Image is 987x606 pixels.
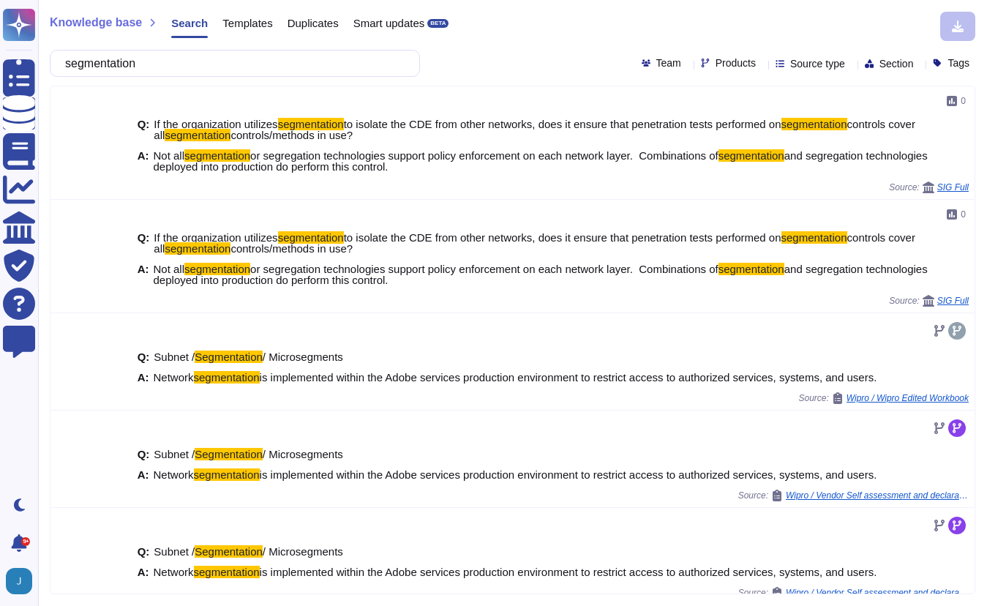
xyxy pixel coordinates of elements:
span: is implemented within the Adobe services production environment to restrict access to authorized ... [260,566,877,578]
span: Team [656,58,681,68]
span: If the organization utilizes [154,231,277,244]
img: user [6,568,32,594]
mark: segmentation [718,149,784,162]
span: Tags [947,58,969,68]
span: / Microsegments [263,448,343,460]
b: A: [138,263,149,285]
span: Network [154,371,194,384]
span: Subnet / [154,351,195,363]
b: Q: [138,546,150,557]
span: controls/methods in use? [230,242,353,255]
div: 9+ [21,537,30,546]
button: user [3,565,42,597]
b: Q: [138,119,150,141]
span: Source: [738,587,969,599]
span: Smart updates [353,18,425,29]
span: controls cover all [154,118,915,141]
span: to isolate the CDE from other networks, does it ensure that penetration tests performed on [344,118,781,130]
span: controls/methods in use? [230,129,353,141]
mark: segmentation [165,129,230,141]
span: SIG Full [937,183,969,192]
span: / Microsegments [263,545,343,558]
span: and segregation technologies deployed into production do perform this control. [154,263,928,286]
span: Network [154,566,194,578]
span: Section [879,59,914,69]
span: Products [716,58,756,68]
mark: segmentation [184,149,250,162]
span: Source: [798,392,969,404]
span: 0 [961,210,966,219]
span: Duplicates [288,18,339,29]
b: A: [138,150,149,172]
span: Source type [790,59,845,69]
mark: segmentation [165,242,230,255]
span: Source: [889,182,969,193]
mark: Segmentation [195,351,263,363]
b: Q: [138,351,150,362]
span: If the organization utilizes [154,118,277,130]
span: Not all [154,263,185,275]
mark: segmentation [781,231,847,244]
b: Q: [138,232,150,254]
span: Source: [889,295,969,307]
span: to isolate the CDE from other networks, does it ensure that penetration tests performed on [344,231,781,244]
span: Source: [738,490,969,501]
span: Wipro / Vendor Self assessment and declaration Architecture Review checklist ver 1.7.9 for Enterp... [786,588,969,597]
mark: segmentation [781,118,847,130]
span: Not all [154,149,185,162]
mark: segmentation [718,263,784,275]
b: A: [138,372,149,383]
span: Subnet / [154,545,195,558]
span: Templates [222,18,272,29]
mark: segmentation [278,231,344,244]
span: Subnet / [154,448,195,460]
mark: segmentation [194,371,260,384]
span: Wipro / Vendor Self assessment and declaration Architecture Review checklist ver 1.7.9 for Enterp... [786,491,969,500]
mark: segmentation [194,468,260,481]
b: A: [138,469,149,480]
div: BETA [427,19,449,28]
mark: Segmentation [195,545,263,558]
span: SIG Full [937,296,969,305]
span: or segregation technologies support policy enforcement on each network layer. Combinations of [250,263,718,275]
span: / Microsegments [263,351,343,363]
span: and segregation technologies deployed into production do perform this control. [154,149,928,173]
span: controls cover all [154,231,915,255]
b: Q: [138,449,150,460]
span: Knowledge base [50,17,142,29]
span: is implemented within the Adobe services production environment to restrict access to authorized ... [260,468,877,481]
span: is implemented within the Adobe services production environment to restrict access to authorized ... [260,371,877,384]
span: Search [171,18,208,29]
mark: segmentation [278,118,344,130]
span: 0 [961,97,966,105]
mark: Segmentation [195,448,263,460]
span: Wipro / Wipro Edited Workbook [847,394,969,403]
b: A: [138,566,149,577]
input: Search a question or template... [58,50,405,76]
span: Network [154,468,194,481]
span: or segregation technologies support policy enforcement on each network layer. Combinations of [250,149,718,162]
mark: segmentation [194,566,260,578]
mark: segmentation [184,263,250,275]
